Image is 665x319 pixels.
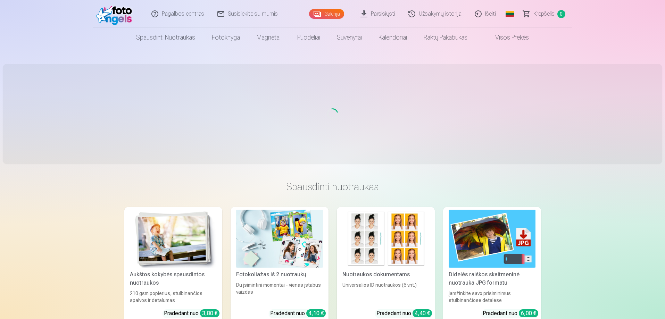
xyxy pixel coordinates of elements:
[415,28,476,47] a: Raktų pakabukas
[233,270,326,279] div: Fotokoliažas iš 2 nuotraukų
[289,28,329,47] a: Puodeliai
[476,28,537,47] a: Visos prekės
[483,309,538,318] div: Pradedant nuo
[200,309,219,317] div: 3,80 €
[130,210,217,268] img: Aukštos kokybės spausdintos nuotraukos
[130,181,535,193] h3: Spausdinti nuotraukas
[329,28,370,47] a: Suvenyrai
[340,270,432,279] div: Nuotraukos dokumentams
[449,210,535,268] img: Didelės raiškos skaitmeninė nuotrauka JPG formatu
[446,270,538,287] div: Didelės raiškos skaitmeninė nuotrauka JPG formatu
[376,309,432,318] div: Pradedant nuo
[446,290,538,304] div: Įamžinkite savo prisiminimus stulbinančiose detalėse
[233,282,326,304] div: Du įsimintini momentai - vienas įstabus vaizdas
[236,210,323,268] img: Fotokoliažas iš 2 nuotraukų
[342,210,429,268] img: Nuotraukos dokumentams
[270,309,326,318] div: Pradedant nuo
[519,309,538,317] div: 6,00 €
[127,290,219,304] div: 210 gsm popierius, stulbinančios spalvos ir detalumas
[306,309,326,317] div: 4,10 €
[340,282,432,304] div: Universalios ID nuotraukos (6 vnt.)
[127,270,219,287] div: Aukštos kokybės spausdintos nuotraukos
[248,28,289,47] a: Magnetai
[203,28,248,47] a: Fotoknyga
[370,28,415,47] a: Kalendoriai
[164,309,219,318] div: Pradedant nuo
[96,3,136,25] img: /fa2
[413,309,432,317] div: 4,40 €
[128,28,203,47] a: Spausdinti nuotraukas
[557,10,565,18] span: 0
[309,9,344,19] a: Galerija
[533,10,555,18] span: Krepšelis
